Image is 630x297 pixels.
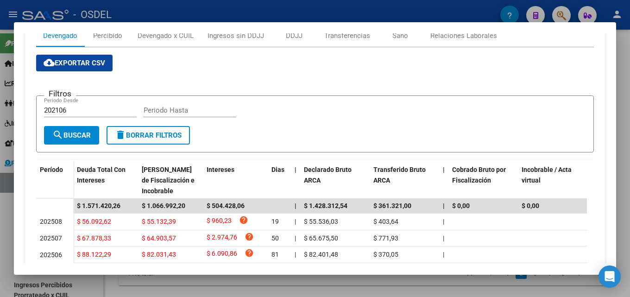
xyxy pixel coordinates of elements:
[115,131,182,139] span: Borrar Filtros
[443,218,444,225] span: |
[142,234,176,242] span: $ 64.903,57
[52,131,91,139] span: Buscar
[207,215,232,228] span: $ 960,23
[370,160,439,201] datatable-header-cell: Transferido Bruto ARCA
[142,218,176,225] span: $ 55.132,39
[373,251,398,258] span: $ 370,05
[142,166,195,195] span: [PERSON_NAME] de Fiscalización e Incobrable
[286,31,302,41] div: DDJJ
[304,202,347,209] span: $ 1.428.312,54
[324,31,370,41] div: Transferencias
[443,251,444,258] span: |
[207,248,237,261] span: $ 6.090,86
[73,160,138,201] datatable-header-cell: Deuda Total Con Intereses
[36,160,73,199] datatable-header-cell: Período
[452,166,506,184] span: Cobrado Bruto por Fiscalización
[452,202,470,209] span: $ 0,00
[304,218,338,225] span: $ 55.536,03
[295,234,296,242] span: |
[44,88,76,99] h3: Filtros
[239,215,248,225] i: help
[300,160,370,201] datatable-header-cell: Declarado Bruto ARCA
[142,202,185,209] span: $ 1.066.992,20
[518,160,587,201] datatable-header-cell: Incobrable / Acta virtual
[138,31,194,41] div: Devengado x CUIL
[304,234,338,242] span: $ 65.675,50
[392,31,408,41] div: Sano
[271,251,279,258] span: 81
[271,166,284,173] span: Dias
[439,160,448,201] datatable-header-cell: |
[373,166,426,184] span: Transferido Bruto ARCA
[430,31,497,41] div: Relaciones Laborales
[295,166,296,173] span: |
[304,251,338,258] span: $ 82.401,48
[304,166,352,184] span: Declarado Bruto ARCA
[36,55,113,71] button: Exportar CSV
[40,234,62,242] span: 202507
[77,218,111,225] span: $ 56.092,62
[271,218,279,225] span: 19
[245,232,254,241] i: help
[107,126,190,145] button: Borrar Filtros
[443,166,445,173] span: |
[271,234,279,242] span: 50
[207,202,245,209] span: $ 504.428,06
[40,251,62,259] span: 202506
[77,234,111,242] span: $ 67.878,33
[443,202,445,209] span: |
[44,57,55,68] mat-icon: cloud_download
[40,218,62,225] span: 202508
[208,31,264,41] div: Ingresos sin DDJJ
[77,166,126,184] span: Deuda Total Con Intereses
[245,248,254,258] i: help
[77,202,120,209] span: $ 1.571.420,26
[44,59,105,67] span: Exportar CSV
[138,160,203,201] datatable-header-cell: Deuda Bruta Neto de Fiscalización e Incobrable
[522,166,572,184] span: Incobrable / Acta virtual
[207,232,237,245] span: $ 2.974,76
[203,160,268,201] datatable-header-cell: Intereses
[207,166,234,173] span: Intereses
[522,202,539,209] span: $ 0,00
[93,31,122,41] div: Percibido
[598,265,621,288] div: Open Intercom Messenger
[268,160,291,201] datatable-header-cell: Dias
[291,160,300,201] datatable-header-cell: |
[295,218,296,225] span: |
[373,202,411,209] span: $ 361.321,00
[295,202,296,209] span: |
[443,234,444,242] span: |
[43,31,77,41] div: Devengado
[142,251,176,258] span: $ 82.031,43
[295,251,296,258] span: |
[77,251,111,258] span: $ 88.122,29
[373,234,398,242] span: $ 771,93
[373,218,398,225] span: $ 403,64
[44,126,99,145] button: Buscar
[40,166,63,173] span: Período
[115,129,126,140] mat-icon: delete
[448,160,518,201] datatable-header-cell: Cobrado Bruto por Fiscalización
[52,129,63,140] mat-icon: search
